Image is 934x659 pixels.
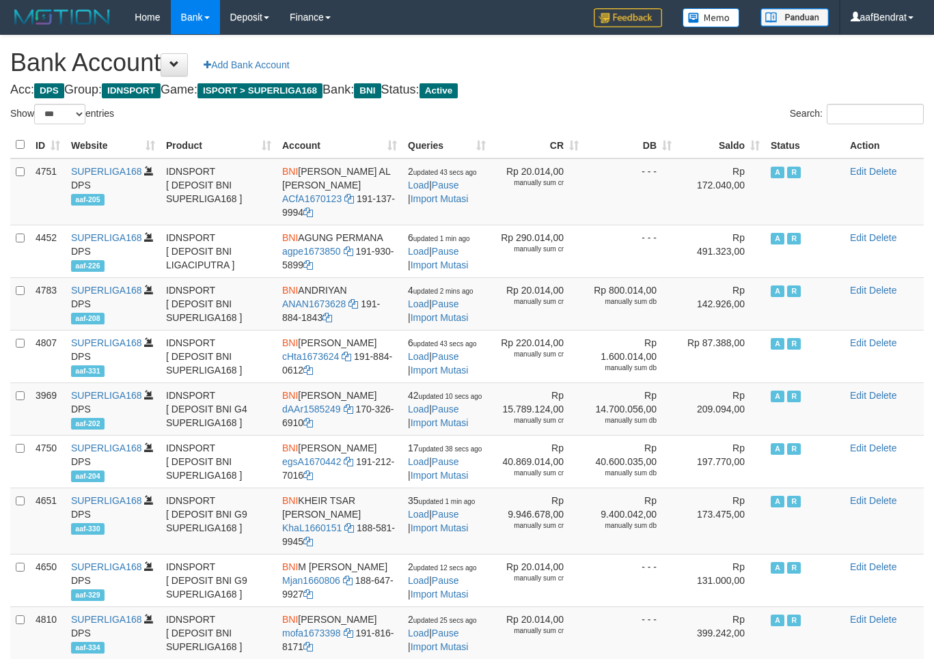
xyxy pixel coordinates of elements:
a: Copy cHta1673624 to clipboard [342,351,351,362]
a: Pause [432,404,459,415]
a: Edit [850,285,866,296]
th: Queries: activate to sort column ascending [402,132,491,158]
span: BNI [282,337,298,348]
td: DPS [66,158,161,225]
a: ANAN1673628 [282,298,346,309]
a: Pause [432,575,459,586]
td: [PERSON_NAME] 191-816-8171 [277,606,402,659]
a: Import Mutasi [411,312,469,323]
span: aaf-329 [71,589,105,601]
td: DPS [66,382,161,435]
a: Copy 1885819945 to clipboard [303,536,313,547]
div: manually sum cr [497,178,564,188]
span: updated 10 secs ago [419,393,482,400]
span: IDNSPORT [102,83,161,98]
img: Feedback.jpg [594,8,662,27]
a: Load [408,298,429,309]
a: Load [408,456,429,467]
a: ACfA1670123 [282,193,342,204]
a: Pause [432,180,459,191]
td: [PERSON_NAME] 191-884-0612 [277,330,402,382]
span: aaf-334 [71,642,105,654]
td: Rp 20.014,00 [491,606,584,659]
td: Rp 800.014,00 [584,277,677,330]
td: KHEIR TSAR [PERSON_NAME] 188-581-9945 [277,488,402,554]
a: Load [408,246,429,257]
td: - - - [584,606,677,659]
span: updated 12 secs ago [413,564,477,572]
a: Add Bank Account [195,53,298,76]
td: [PERSON_NAME] AL [PERSON_NAME] 191-137-9994 [277,158,402,225]
a: Copy 1919305899 to clipboard [303,260,313,270]
th: ID: activate to sort column ascending [30,132,66,158]
span: | | [408,232,470,270]
a: SUPERLIGA168 [71,232,142,243]
a: Copy KhaL1660151 to clipboard [344,522,354,533]
td: Rp 491.323,00 [677,225,765,277]
th: CR: activate to sort column ascending [491,132,584,158]
a: Copy mofa1673398 to clipboard [344,628,353,639]
td: IDNSPORT [ DEPOSIT BNI SUPERLIGA168 ] [161,435,277,488]
span: 2 [408,614,477,625]
td: Rp 14.700.056,00 [584,382,677,435]
select: Showentries [34,104,85,124]
th: DB: activate to sort column ascending [584,132,677,158]
span: updated 2 mins ago [413,288,473,295]
span: 2 [408,561,477,572]
a: SUPERLIGA168 [71,614,142,625]
td: Rp 209.094,00 [677,382,765,435]
a: mofa1673398 [282,628,341,639]
a: Delete [869,443,896,453]
td: Rp 9.400.042,00 [584,488,677,554]
span: Running [787,338,801,350]
td: DPS [66,554,161,606]
span: Active [771,443,784,455]
span: updated 1 min ago [413,235,470,242]
td: Rp 399.242,00 [677,606,765,659]
div: manually sum db [590,297,657,307]
a: Import Mutasi [411,470,469,481]
td: Rp 9.946.678,00 [491,488,584,554]
a: SUPERLIGA168 [71,443,142,453]
td: IDNSPORT [ DEPOSIT BNI G9 SUPERLIGA168 ] [161,554,277,606]
a: SUPERLIGA168 [71,285,142,296]
a: Delete [869,561,896,572]
span: updated 25 secs ago [413,617,477,624]
div: manually sum cr [497,244,564,254]
a: Copy ACfA1670123 to clipboard [344,193,354,204]
input: Search: [827,104,924,124]
span: Active [771,391,784,402]
label: Search: [790,104,924,124]
a: KhaL1660151 [282,522,342,533]
td: IDNSPORT [ DEPOSIT BNI G4 SUPERLIGA168 ] [161,382,277,435]
a: Pause [432,298,459,309]
span: aaf-204 [71,471,105,482]
a: Load [408,509,429,520]
a: SUPERLIGA168 [71,561,142,572]
a: Copy 1918840612 to clipboard [303,365,313,376]
td: Rp 15.789.124,00 [491,382,584,435]
div: manually sum cr [497,574,564,583]
a: Edit [850,232,866,243]
td: DPS [66,330,161,382]
a: Copy 1918168171 to clipboard [303,641,313,652]
h4: Acc: Group: Game: Bank: Status: [10,83,924,97]
div: manually sum cr [497,468,564,478]
td: Rp 131.000,00 [677,554,765,606]
a: Import Mutasi [411,522,469,533]
span: Running [787,443,801,455]
td: IDNSPORT [ DEPOSIT BNI G9 SUPERLIGA168 ] [161,488,277,554]
span: Running [787,615,801,626]
a: SUPERLIGA168 [71,495,142,506]
a: Import Mutasi [411,641,469,652]
h1: Bank Account [10,49,924,76]
a: Edit [850,614,866,625]
span: Active [771,496,784,507]
td: Rp 142.926,00 [677,277,765,330]
td: Rp 1.600.014,00 [584,330,677,382]
th: Saldo: activate to sort column ascending [677,132,765,158]
div: manually sum cr [497,416,564,425]
span: Running [787,391,801,402]
label: Show entries [10,104,114,124]
span: BNI [282,285,298,296]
